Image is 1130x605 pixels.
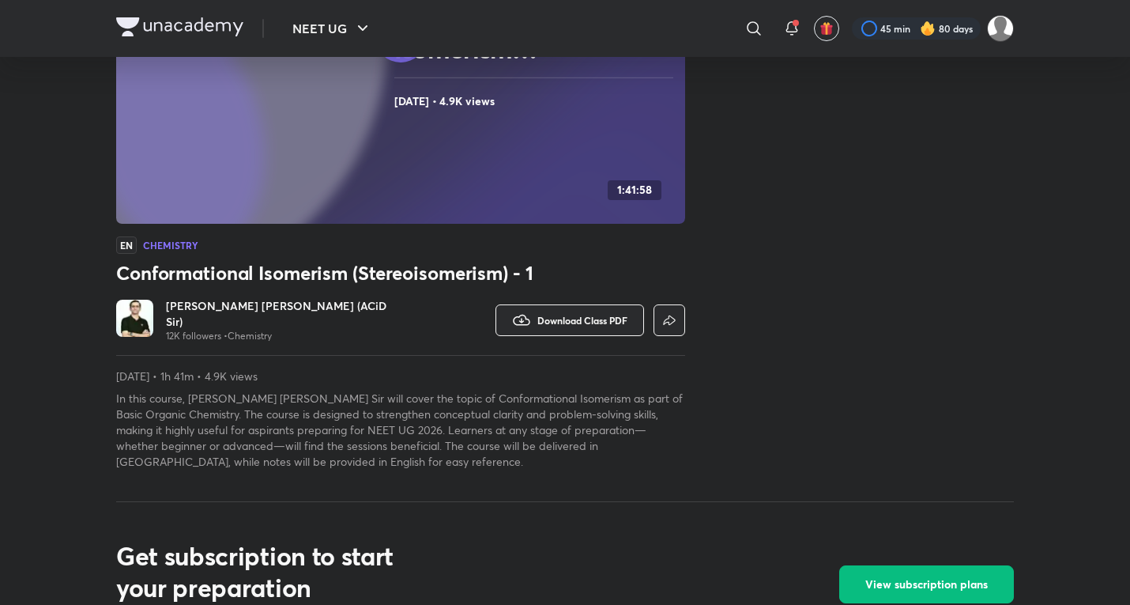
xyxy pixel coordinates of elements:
[166,298,401,330] a: [PERSON_NAME] [PERSON_NAME] (ACiD Sir)
[116,300,153,337] img: Avatar
[116,17,243,36] img: Company Logo
[394,2,679,65] h2: Conformational Isomerism (Stereoisomerism) - 1
[839,565,1014,603] button: View subscription plans
[166,330,401,342] p: 12K followers • Chemistry
[116,369,685,384] p: [DATE] • 1h 41m • 4.9K views
[283,13,382,44] button: NEET UG
[116,17,243,40] a: Company Logo
[143,240,198,250] h4: Chemistry
[537,314,627,327] span: Download Class PDF
[617,183,652,197] h4: 1:41:58
[394,91,679,112] h4: [DATE] • 4.9K views
[819,21,834,36] img: avatar
[495,304,644,336] button: Download Class PDF
[116,540,440,603] h2: Get subscription to start your preparation
[116,391,685,470] p: In this course, [PERSON_NAME] [PERSON_NAME] Sir will cover the topic of Conformational Isomerism ...
[116,236,137,254] span: EN
[920,21,936,36] img: streak
[116,260,685,285] h3: Conformational Isomerism (Stereoisomerism) - 1
[814,16,839,41] button: avatar
[865,577,988,592] span: View subscription plans
[987,15,1014,42] img: Kushagra Singh
[116,300,153,341] a: Avatar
